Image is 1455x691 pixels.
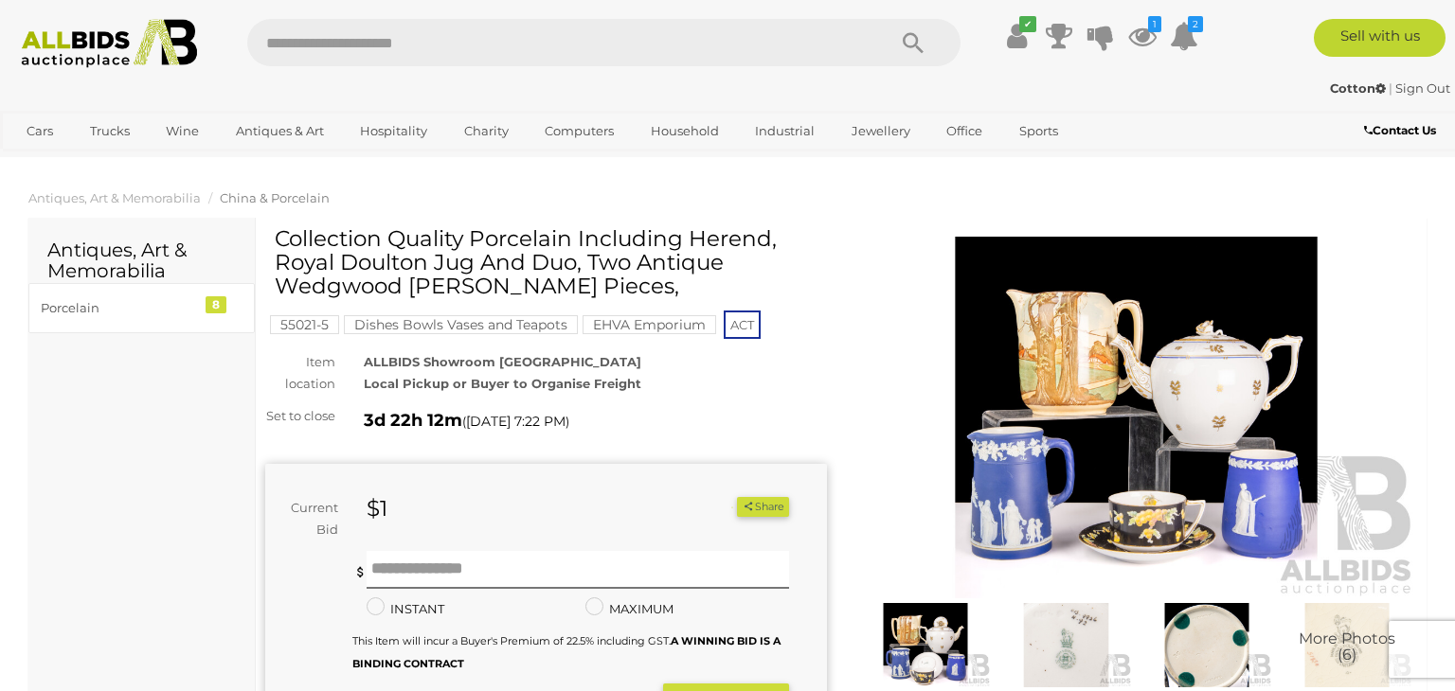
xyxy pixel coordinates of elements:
img: Collection Quality Porcelain Including Herend, Royal Doulton Jug And Duo, Two Antique Wedgwood Ja... [860,603,991,687]
a: Sign Out [1395,80,1450,96]
a: Cars [14,115,65,147]
a: Cotton [1330,80,1389,96]
a: Dishes Bowls Vases and Teapots [344,317,578,332]
a: Porcelain 8 [28,283,255,333]
h1: Collection Quality Porcelain Including Herend, Royal Doulton Jug And Duo, Two Antique Wedgwood [P... [275,227,822,299]
span: ACT [724,310,761,339]
mark: 55021-5 [270,315,339,334]
button: Share [737,497,789,517]
div: Set to close [251,405,350,427]
strong: $1 [367,495,387,522]
strong: Cotton [1330,80,1386,96]
a: ✔ [1003,19,1032,53]
a: Office [934,115,995,147]
a: Hospitality [348,115,440,147]
a: 2 [1170,19,1198,53]
h2: Antiques, Art & Memorabilia [47,239,236,281]
span: ( ) [462,414,569,429]
a: Household [638,115,731,147]
div: Item location [251,351,350,396]
i: 2 [1188,16,1203,32]
label: MAXIMUM [585,598,674,620]
a: Antiques & Art [224,115,336,147]
img: Collection Quality Porcelain Including Herend, Royal Doulton Jug And Duo, Two Antique Wedgwood Ja... [1000,603,1131,687]
img: Allbids.com.au [11,19,208,68]
li: Unwatch this item [715,498,734,517]
a: Trucks [78,115,142,147]
a: Antiques, Art & Memorabilia [28,190,201,205]
div: Porcelain [41,297,197,319]
span: More Photos (6) [1299,630,1395,664]
a: Jewellery [839,115,923,147]
a: 55021-5 [270,317,339,332]
a: More Photos(6) [1282,603,1412,687]
label: INSTANT [367,598,444,620]
i: 1 [1148,16,1161,32]
a: Wine [153,115,211,147]
b: Contact Us [1364,123,1436,137]
a: Contact Us [1364,120,1441,141]
a: Computers [532,115,626,147]
mark: Dishes Bowls Vases and Teapots [344,315,578,334]
button: Search [866,19,961,66]
div: Current Bid [265,497,352,541]
strong: ALLBIDS Showroom [GEOGRAPHIC_DATA] [364,354,641,369]
strong: 3d 22h 12m [364,410,462,431]
a: Industrial [743,115,827,147]
i: ✔ [1019,16,1036,32]
span: [DATE] 7:22 PM [466,413,566,430]
a: Sell with us [1314,19,1446,57]
a: China & Porcelain [220,190,330,205]
b: A WINNING BID IS A BINDING CONTRACT [352,634,781,669]
a: Charity [452,115,521,147]
img: Collection Quality Porcelain Including Herend, Royal Doulton Jug And Duo, Two Antique Wedgwood Ja... [1141,603,1272,687]
a: Sports [1007,115,1070,147]
a: 1 [1128,19,1157,53]
img: Collection Quality Porcelain Including Herend, Royal Doulton Jug And Duo, Two Antique Wedgwood Ja... [855,237,1417,598]
a: EHVA Emporium [583,317,716,332]
a: [GEOGRAPHIC_DATA] [14,148,173,179]
small: This Item will incur a Buyer's Premium of 22.5% including GST. [352,634,781,669]
strong: Local Pickup or Buyer to Organise Freight [364,376,641,391]
div: 8 [206,296,226,313]
mark: EHVA Emporium [583,315,716,334]
span: | [1389,80,1392,96]
img: Collection Quality Porcelain Including Herend, Royal Doulton Jug And Duo, Two Antique Wedgwood Ja... [1282,603,1412,687]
